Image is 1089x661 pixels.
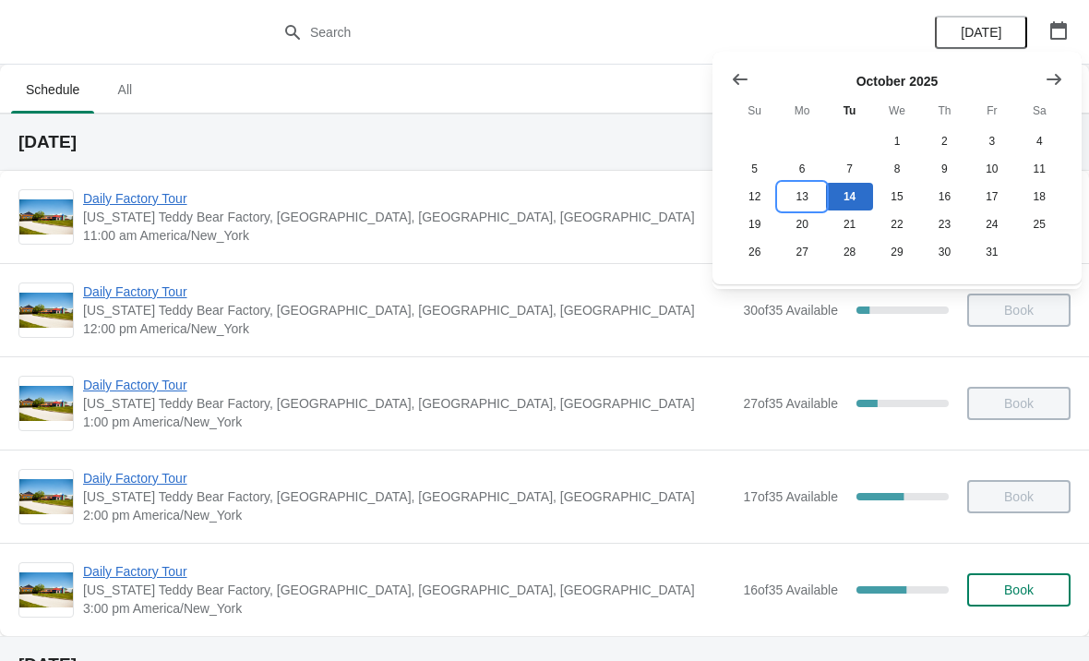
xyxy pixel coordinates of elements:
[968,210,1015,238] button: Friday October 24 2025
[935,16,1027,49] button: [DATE]
[968,183,1015,210] button: Friday October 17 2025
[778,183,825,210] button: Monday October 13 2025
[19,293,73,329] img: Daily Factory Tour | Vermont Teddy Bear Factory, Shelburne Road, Shelburne, VT, USA | 12:00 pm Am...
[873,183,920,210] button: Wednesday October 15 2025
[309,16,817,49] input: Search
[83,319,734,338] span: 12:00 pm America/New_York
[961,25,1001,40] span: [DATE]
[1016,94,1063,127] th: Saturday
[778,238,825,266] button: Monday October 27 2025
[873,155,920,183] button: Wednesday October 8 2025
[83,506,734,524] span: 2:00 pm America/New_York
[743,396,838,411] span: 27 of 35 Available
[731,183,778,210] button: Sunday October 12 2025
[921,238,968,266] button: Thursday October 30 2025
[778,94,825,127] th: Monday
[826,155,873,183] button: Tuesday October 7 2025
[778,155,825,183] button: Monday October 6 2025
[968,155,1015,183] button: Friday October 10 2025
[826,210,873,238] button: Tuesday October 21 2025
[1016,127,1063,155] button: Saturday October 4 2025
[921,183,968,210] button: Thursday October 16 2025
[724,63,757,96] button: Show previous month, September 2025
[19,479,73,515] img: Daily Factory Tour | Vermont Teddy Bear Factory, Shelburne Road, Shelburne, VT, USA | 2:00 pm Ame...
[102,73,148,106] span: All
[83,599,734,618] span: 3:00 pm America/New_York
[19,199,73,235] img: Daily Factory Tour | Vermont Teddy Bear Factory, Shelburne Road, Shelburne, VT, USA | 11:00 am Am...
[83,376,734,394] span: Daily Factory Tour
[18,133,1071,151] h2: [DATE]
[1016,155,1063,183] button: Saturday October 11 2025
[83,282,734,301] span: Daily Factory Tour
[873,238,920,266] button: Wednesday October 29 2025
[83,469,734,487] span: Daily Factory Tour
[83,413,734,431] span: 1:00 pm America/New_York
[731,94,778,127] th: Sunday
[921,210,968,238] button: Thursday October 23 2025
[826,183,873,210] button: Today Tuesday October 14 2025
[1016,210,1063,238] button: Saturday October 25 2025
[1037,63,1071,96] button: Show next month, November 2025
[83,487,734,506] span: [US_STATE] Teddy Bear Factory, [GEOGRAPHIC_DATA], [GEOGRAPHIC_DATA], [GEOGRAPHIC_DATA]
[83,301,734,319] span: [US_STATE] Teddy Bear Factory, [GEOGRAPHIC_DATA], [GEOGRAPHIC_DATA], [GEOGRAPHIC_DATA]
[921,94,968,127] th: Thursday
[826,94,873,127] th: Tuesday
[826,238,873,266] button: Tuesday October 28 2025
[873,127,920,155] button: Wednesday October 1 2025
[968,127,1015,155] button: Friday October 3 2025
[778,210,825,238] button: Monday October 20 2025
[873,210,920,238] button: Wednesday October 22 2025
[921,155,968,183] button: Thursday October 9 2025
[11,73,94,106] span: Schedule
[743,303,838,318] span: 30 of 35 Available
[83,189,741,208] span: Daily Factory Tour
[968,238,1015,266] button: Friday October 31 2025
[19,572,73,608] img: Daily Factory Tour | Vermont Teddy Bear Factory, Shelburne Road, Shelburne, VT, USA | 3:00 pm Ame...
[731,155,778,183] button: Sunday October 5 2025
[968,94,1015,127] th: Friday
[83,581,734,599] span: [US_STATE] Teddy Bear Factory, [GEOGRAPHIC_DATA], [GEOGRAPHIC_DATA], [GEOGRAPHIC_DATA]
[83,562,734,581] span: Daily Factory Tour
[743,583,838,597] span: 16 of 35 Available
[743,489,838,504] span: 17 of 35 Available
[731,210,778,238] button: Sunday October 19 2025
[731,238,778,266] button: Sunday October 26 2025
[83,208,741,226] span: [US_STATE] Teddy Bear Factory, [GEOGRAPHIC_DATA], [GEOGRAPHIC_DATA], [GEOGRAPHIC_DATA]
[921,127,968,155] button: Thursday October 2 2025
[873,94,920,127] th: Wednesday
[83,394,734,413] span: [US_STATE] Teddy Bear Factory, [GEOGRAPHIC_DATA], [GEOGRAPHIC_DATA], [GEOGRAPHIC_DATA]
[1016,183,1063,210] button: Saturday October 18 2025
[967,573,1071,607] button: Book
[19,386,73,422] img: Daily Factory Tour | Vermont Teddy Bear Factory, Shelburne Road, Shelburne, VT, USA | 1:00 pm Ame...
[1004,583,1034,597] span: Book
[83,226,741,245] span: 11:00 am America/New_York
